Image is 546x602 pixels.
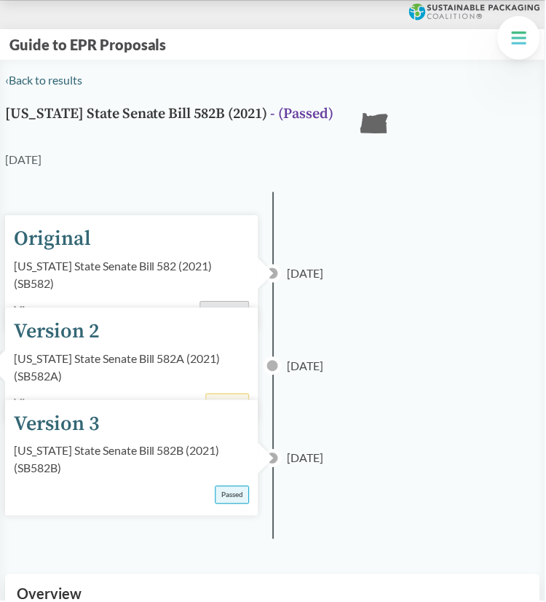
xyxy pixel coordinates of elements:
[14,317,100,348] div: Version 2
[14,258,250,293] div: [US_STATE] State Senate Bill 582 (2021) ( SB582 )
[288,450,324,468] span: [DATE]
[5,106,334,152] h1: [US_STATE] State Senate Bill 582B (2021)
[14,303,41,317] a: View
[206,394,250,413] div: Amended
[5,152,41,169] div: [DATE]
[200,302,250,320] div: Introduced
[5,73,82,87] a: ‹Back to results
[5,35,171,54] button: Guide to EPR Proposals
[14,410,100,440] div: Version 3
[14,443,250,478] div: [US_STATE] State Senate Bill 582B (2021) ( SB582B )
[14,351,250,386] div: [US_STATE] State Senate Bill 582A (2021) ( SB582A )
[14,396,41,410] a: View
[14,224,91,255] div: Original
[215,487,250,505] div: Passed
[288,265,324,283] span: [DATE]
[271,105,334,123] span: - ( Passed )
[288,358,324,375] span: [DATE]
